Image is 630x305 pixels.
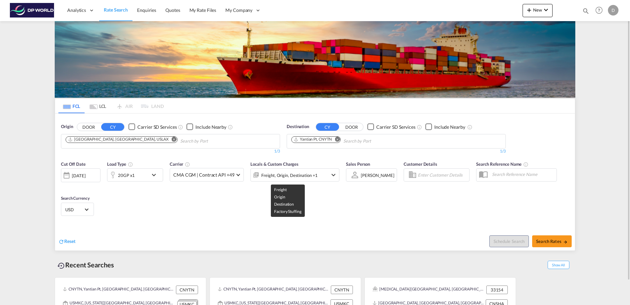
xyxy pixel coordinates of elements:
span: Carrier [170,161,190,167]
div: Carrier SD Services [376,124,415,130]
div: CNYTN [331,286,353,294]
input: Chips input. [343,136,406,147]
md-icon: Unchecked: Ignores neighbouring ports when fetching rates.Checked : Includes neighbouring ports w... [467,124,472,130]
button: DOOR [77,123,100,131]
div: 1/3 [61,149,280,154]
md-select: Select Currency: $ USDUnited States Dollar [65,205,90,214]
md-icon: icon-information-outline [128,162,133,167]
md-icon: icon-refresh [58,239,64,245]
button: Note: By default Schedule search will only considerorigin ports, destination ports and cut off da... [489,235,529,247]
span: Show All [548,261,569,269]
md-icon: icon-arrow-right [563,240,568,244]
div: Press delete to remove this chip. [294,137,333,142]
div: icon-refreshReset [58,238,75,245]
md-icon: Unchecked: Ignores neighbouring ports when fetching rates.Checked : Includes neighbouring ports w... [228,124,233,130]
button: CY [316,123,339,131]
span: Quotes [165,7,180,13]
div: icon-magnify [582,7,589,17]
button: CY [101,123,124,131]
div: Yantian Pt, CNYTN [294,137,332,142]
md-checkbox: Checkbox No Ink [129,123,177,130]
md-tab-item: LCL [85,99,111,113]
md-icon: icon-chevron-down [542,6,550,14]
div: Include Nearby [434,124,465,130]
div: Los Angeles, CA, USLAX [68,137,169,142]
span: Enquiries [137,7,156,13]
div: 20GP x1icon-chevron-down [107,168,163,182]
div: D [608,5,618,16]
span: My Company [225,7,252,14]
div: CNYTN, Yantian Pt, China, Greater China & Far East Asia, Asia Pacific [63,286,174,294]
span: Cut Off Date [61,161,86,167]
span: Sales Person [346,161,370,167]
md-icon: Your search will be saved by the below given name [523,162,529,167]
div: Carrier SD Services [137,124,177,130]
span: Freight Origin Destination Factory Stuffing [274,187,301,214]
md-icon: icon-backup-restore [57,262,65,270]
img: c08ca190194411f088ed0f3ba295208c.png [10,3,54,18]
input: Chips input. [180,136,243,147]
div: Help [593,5,608,17]
div: 20GP x1 [118,171,135,180]
div: [DATE] [72,173,85,179]
md-chips-wrap: Chips container. Use arrow keys to select chips. [65,134,245,147]
md-icon: icon-chevron-down [329,171,337,179]
div: Recent Searches [55,257,117,272]
span: Origin [61,123,73,130]
md-pagination-wrapper: Use the left and right arrow keys to navigate between tabs [58,99,164,113]
span: USD [65,207,84,213]
span: Destination [287,123,309,130]
span: Reset [64,238,75,244]
md-icon: icon-chevron-down [150,171,161,179]
span: Customer Details [404,161,437,167]
div: Press delete to remove this chip. [68,137,170,142]
div: CNYTN [176,286,198,294]
img: LCL+%26+FCL+BACKGROUND.png [55,21,575,98]
button: DOOR [340,123,363,131]
md-checkbox: Checkbox No Ink [186,123,226,130]
div: Freight Origin Destination Factory Stuffingicon-chevron-down [250,168,339,182]
md-tab-item: FCL [58,99,85,113]
div: 33154 [486,286,508,294]
span: Load Type [107,161,133,167]
div: OriginDOOR CY Checkbox No InkUnchecked: Search for CY (Container Yard) services for all selected ... [55,114,575,251]
div: Freight Origin Destination Factory Stuffing [261,171,318,180]
button: Remove [330,137,340,143]
span: Locals & Custom Charges [250,161,299,167]
span: Analytics [67,7,86,14]
div: [PERSON_NAME] [361,173,394,178]
span: Search Rates [536,239,568,244]
span: Rate Search [104,7,128,13]
span: Help [593,5,605,16]
span: New [525,7,550,13]
md-icon: icon-magnify [582,7,589,15]
md-datepicker: Select [61,182,66,190]
input: Search Reference Name [489,169,557,179]
div: Include Nearby [195,124,226,130]
input: Enter Customer Details [418,170,467,180]
md-icon: icon-plus 400-fg [525,6,533,14]
md-icon: The selected Trucker/Carrierwill be displayed in the rate results If the rates are from another f... [185,162,190,167]
md-icon: Unchecked: Search for CY (Container Yard) services for all selected carriers.Checked : Search for... [417,124,422,130]
div: 1/3 [287,149,506,154]
button: Remove [167,137,177,143]
div: [DATE] [61,168,100,182]
div: CNYTN, Yantian Pt, China, Greater China & Far East Asia, Asia Pacific [218,286,329,294]
div: Bal Harbour, FL, Bay Harbor Islands, Indian Creek Village, Miami Beach, Surfside, FL, Florida, 33... [373,286,485,294]
button: Search Ratesicon-arrow-right [532,235,572,247]
md-checkbox: Checkbox No Ink [425,123,465,130]
md-select: Sales Person: Diana Garcia [360,170,395,180]
md-chips-wrap: Chips container. Use arrow keys to select chips. [290,134,409,147]
md-checkbox: Checkbox No Ink [367,123,415,130]
span: Search Currency [61,196,90,201]
span: CMA CGM | Contract API +49 [173,172,234,178]
button: icon-plus 400-fgNewicon-chevron-down [523,4,553,17]
span: My Rate Files [189,7,216,13]
span: Search Reference Name [476,161,529,167]
md-icon: Unchecked: Search for CY (Container Yard) services for all selected carriers.Checked : Search for... [178,124,183,130]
